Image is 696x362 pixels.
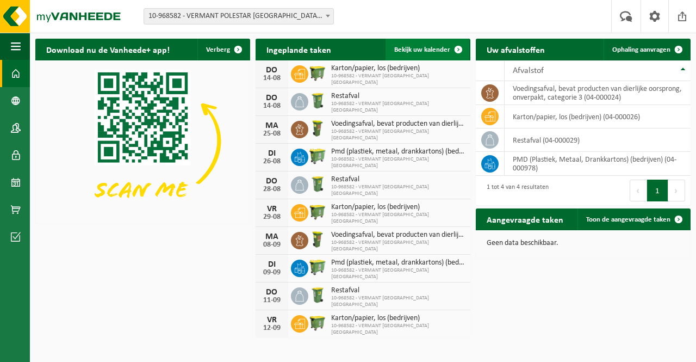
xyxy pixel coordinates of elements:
div: 25-08 [261,130,283,138]
span: 10-968582 - VERMANT POLESTAR ANTWERPEN - WIJNEGEM [144,8,334,24]
span: Karton/papier, los (bedrijven) [331,314,465,323]
span: 10-968582 - VERMANT [GEOGRAPHIC_DATA] [GEOGRAPHIC_DATA] [331,323,465,336]
div: VR [261,205,283,213]
span: 10-968582 - VERMANT [GEOGRAPHIC_DATA] [GEOGRAPHIC_DATA] [331,73,465,86]
div: DO [261,94,283,102]
button: Next [668,180,685,201]
span: 10-968582 - VERMANT [GEOGRAPHIC_DATA] [GEOGRAPHIC_DATA] [331,101,465,114]
td: restafval (04-000029) [505,128,691,152]
button: 1 [647,180,668,201]
div: 14-08 [261,102,283,110]
span: 10-968582 - VERMANT [GEOGRAPHIC_DATA] [GEOGRAPHIC_DATA] [331,267,465,280]
span: Restafval [331,175,465,184]
img: WB-0240-HPE-GN-50 [308,91,327,110]
td: karton/papier, los (bedrijven) (04-000026) [505,105,691,128]
div: DO [261,66,283,75]
h2: Uw afvalstoffen [476,39,556,60]
button: Previous [630,180,647,201]
img: WB-0240-HPE-GN-50 [308,175,327,193]
div: DO [261,288,283,297]
span: Karton/papier, los (bedrijven) [331,64,465,73]
div: 1 tot 4 van 4 resultaten [481,179,549,203]
img: WB-0060-HPE-GN-50 [308,119,327,138]
span: Restafval [331,92,465,101]
span: Voedingsafval, bevat producten van dierlijke oorsprong, onverpakt, categorie 3 [331,231,465,240]
div: 12-09 [261,324,283,332]
div: DO [261,177,283,186]
span: Toon de aangevraagde taken [586,216,670,223]
button: Verberg [197,39,249,60]
span: Verberg [206,46,230,53]
span: 10-968582 - VERMANT [GEOGRAPHIC_DATA] [GEOGRAPHIC_DATA] [331,156,465,169]
div: 08-09 [261,241,283,249]
div: MA [261,121,283,130]
div: 28-08 [261,186,283,193]
img: WB-0060-HPE-GN-50 [308,230,327,249]
span: Restafval [331,286,465,295]
img: WB-0660-HPE-GN-50 [308,258,327,277]
h2: Aangevraagde taken [476,208,574,230]
div: 26-08 [261,158,283,165]
span: 10-968582 - VERMANT [GEOGRAPHIC_DATA] [GEOGRAPHIC_DATA] [331,212,465,225]
td: voedingsafval, bevat producten van dierlijke oorsprong, onverpakt, categorie 3 (04-000024) [505,81,691,105]
div: 11-09 [261,297,283,304]
div: VR [261,316,283,324]
img: WB-0660-HPE-GN-50 [308,147,327,165]
span: Ophaling aanvragen [612,46,670,53]
a: Toon de aangevraagde taken [577,208,689,230]
span: 10-968582 - VERMANT [GEOGRAPHIC_DATA] [GEOGRAPHIC_DATA] [331,240,465,253]
img: WB-1100-HPE-GN-50 [308,314,327,332]
span: 10-968582 - VERMANT [GEOGRAPHIC_DATA] [GEOGRAPHIC_DATA] [331,128,465,142]
img: WB-0240-HPE-GN-50 [308,286,327,304]
span: 10-968582 - VERMANT [GEOGRAPHIC_DATA] [GEOGRAPHIC_DATA] [331,295,465,308]
div: DI [261,149,283,158]
p: Geen data beschikbaar. [487,240,680,247]
span: 10-968582 - VERMANT POLESTAR ANTWERPEN - WIJNEGEM [144,9,333,24]
div: 09-09 [261,269,283,277]
h2: Download nu de Vanheede+ app! [35,39,181,60]
div: 29-08 [261,213,283,221]
div: MA [261,232,283,241]
span: 10-968582 - VERMANT [GEOGRAPHIC_DATA] [GEOGRAPHIC_DATA] [331,184,465,197]
div: DI [261,260,283,269]
div: 14-08 [261,75,283,82]
img: Download de VHEPlus App [35,60,250,222]
a: Ophaling aanvragen [604,39,689,60]
h2: Ingeplande taken [256,39,342,60]
a: Bekijk uw kalender [386,39,469,60]
span: Karton/papier, los (bedrijven) [331,203,465,212]
img: WB-1100-HPE-GN-50 [308,64,327,82]
span: Pmd (plastiek, metaal, drankkartons) (bedrijven) [331,148,465,156]
span: Afvalstof [513,66,544,75]
span: Bekijk uw kalender [394,46,450,53]
span: Voedingsafval, bevat producten van dierlijke oorsprong, onverpakt, categorie 3 [331,120,465,128]
img: WB-1100-HPE-GN-50 [308,203,327,221]
td: PMD (Plastiek, Metaal, Drankkartons) (bedrijven) (04-000978) [505,152,691,176]
span: Pmd (plastiek, metaal, drankkartons) (bedrijven) [331,259,465,267]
